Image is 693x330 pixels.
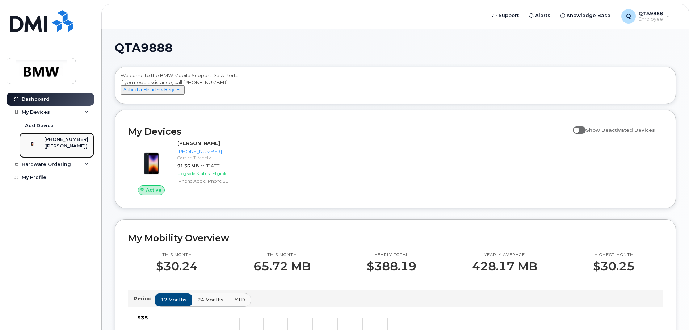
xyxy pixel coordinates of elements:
[661,298,688,325] iframe: Messenger Launcher
[177,140,220,146] strong: [PERSON_NAME]
[121,72,670,101] div: Welcome to the BMW Mobile Support Desk Portal If you need assistance, call [PHONE_NUMBER].
[593,252,635,258] p: Highest month
[146,187,161,193] span: Active
[200,163,221,168] span: at [DATE]
[128,126,569,137] h2: My Devices
[177,178,252,184] div: iPhone Apple iPhone SE
[121,85,185,95] button: Submit a Helpdesk Request
[253,252,311,258] p: This month
[593,260,635,273] p: $30.25
[177,163,199,168] span: 91.36 MB
[128,233,663,243] h2: My Mobility Overview
[177,148,252,155] div: [PHONE_NUMBER]
[137,314,148,321] tspan: $35
[134,295,155,302] p: Period
[367,260,416,273] p: $388.19
[573,123,579,129] input: Show Deactivated Devices
[198,296,223,303] span: 24 months
[156,252,198,258] p: This month
[367,252,416,258] p: Yearly total
[177,171,211,176] span: Upgrade Status:
[586,127,655,133] span: Show Deactivated Devices
[156,260,198,273] p: $30.24
[253,260,311,273] p: 65.72 MB
[472,260,537,273] p: 428.17 MB
[128,140,255,195] a: Active[PERSON_NAME][PHONE_NUMBER]Carrier: T-Mobile91.36 MBat [DATE]Upgrade Status:EligibleiPhone ...
[121,87,185,92] a: Submit a Helpdesk Request
[177,155,252,161] div: Carrier: T-Mobile
[212,171,227,176] span: Eligible
[235,296,245,303] span: YTD
[472,252,537,258] p: Yearly average
[134,143,169,178] img: image20231002-3703462-10zne2t.jpeg
[115,42,173,53] span: QTA9888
